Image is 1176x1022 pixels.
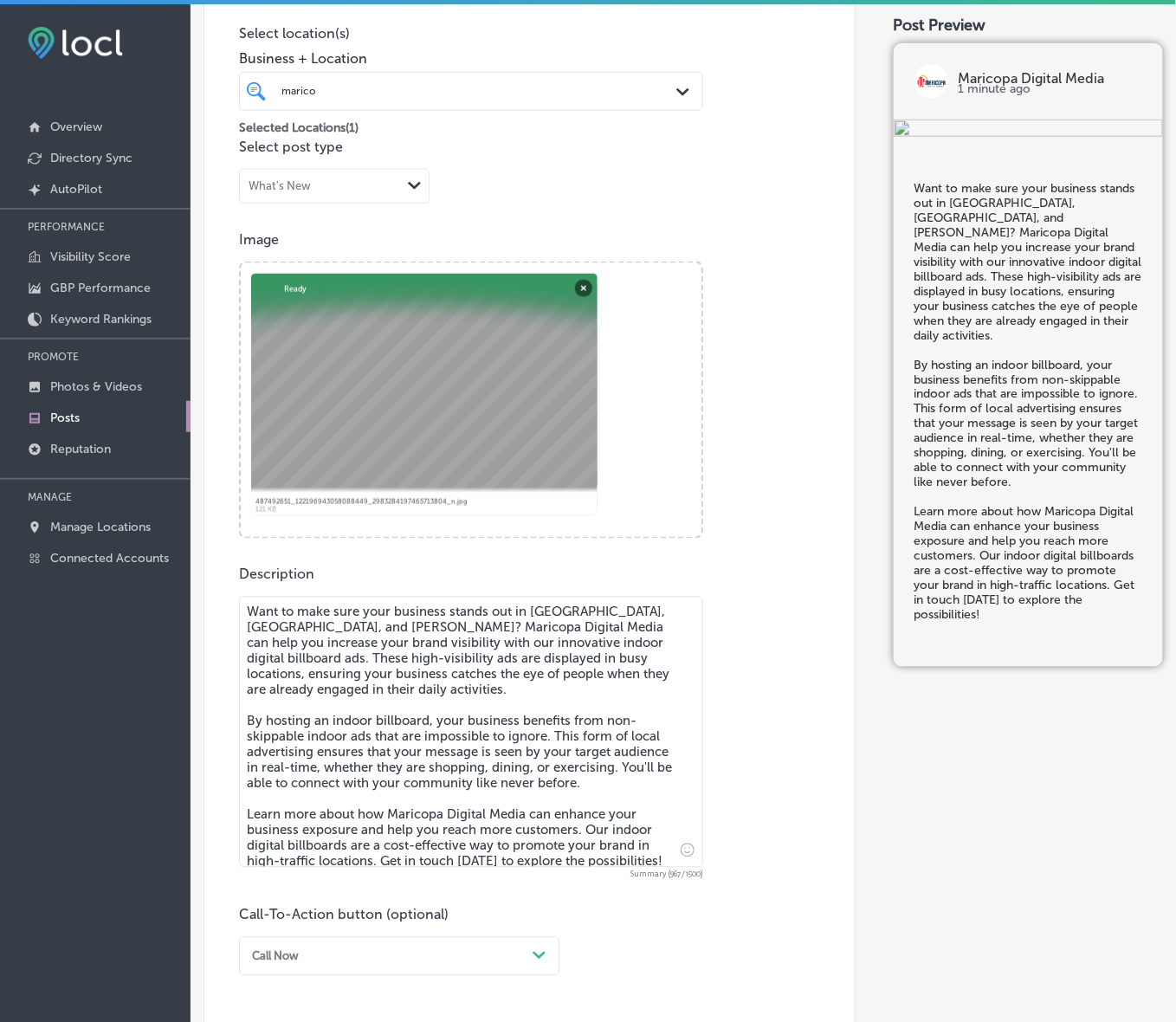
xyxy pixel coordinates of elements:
[914,63,949,98] img: logo
[239,566,314,583] label: Description
[239,113,359,135] p: Selected Locations ( 1 )
[50,379,142,394] p: Photos & Videos
[50,249,131,264] p: Visibility Score
[50,551,169,566] p: Connected Accounts
[239,231,820,248] p: Image
[50,411,80,425] p: Posts
[50,281,151,295] p: GBP Performance
[958,74,1142,84] p: Maricopa Digital Media
[239,597,703,868] textarea: Want to make sure your business stands out in [GEOGRAPHIC_DATA], [GEOGRAPHIC_DATA], and [PERSON_N...
[28,27,123,59] img: fda3e92497d09a02dc62c9cd864e3231.png
[50,151,132,165] p: Directory Sync
[50,312,152,327] p: Keyword Rankings
[50,120,102,134] p: Overview
[239,907,449,923] label: Call-To-Action button (optional)
[894,15,1163,34] div: Post Preview
[894,119,1163,139] img: e21192f9-56e6-4039-8e23-403ddea664a0
[958,84,1142,94] p: 1 minute ago
[914,180,1142,622] h5: Want to make sure your business stands out in [GEOGRAPHIC_DATA], [GEOGRAPHIC_DATA], and [PERSON_N...
[50,182,102,197] p: AutoPilot
[239,50,703,67] span: Business + Location
[252,950,299,963] div: Call Now
[50,520,151,534] p: Manage Locations
[50,442,111,456] p: Reputation
[241,263,333,275] a: Powered by PQINA
[239,139,820,155] p: Select post type
[239,871,703,879] span: Summary (967/1500)
[249,179,311,192] div: What's New
[239,25,703,42] p: Select location(s)
[673,840,695,862] span: Insert emoji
